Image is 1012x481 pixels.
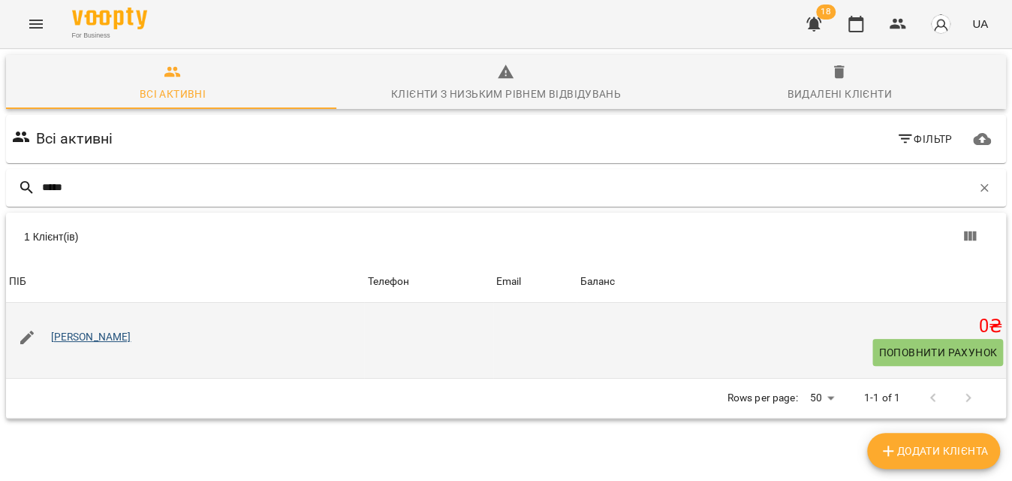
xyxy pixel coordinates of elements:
div: 1 Клієнт(ів) [24,229,515,244]
span: Телефон [367,273,489,291]
div: Видалені клієнти [787,85,891,103]
p: 1-1 of 1 [864,391,900,406]
p: Rows per page: [727,391,797,406]
div: Sort [580,273,615,291]
h5: 0 ₴ [580,315,1003,338]
button: Menu [18,6,54,42]
button: Вигляд колонок [952,219,988,255]
div: Баланс [580,273,615,291]
div: Sort [367,273,409,291]
a: [PERSON_NAME] [51,331,131,343]
span: 18 [816,5,836,20]
span: Поповнити рахунок [878,343,997,362]
button: UA [966,10,994,38]
button: Поповнити рахунок [872,339,1003,366]
img: avatar_s.png [930,14,951,35]
div: Sort [9,273,26,291]
span: Додати клієнта [879,442,988,460]
button: Фільтр [890,126,959,153]
div: Email [496,273,522,291]
span: Баланс [580,273,1003,291]
span: ПІБ [9,273,361,291]
span: UA [972,16,988,32]
span: Фільтр [896,130,953,148]
div: Всі активні [140,85,206,103]
h6: Всі активні [36,127,113,150]
div: Table Toolbar [6,213,1006,261]
div: Клієнти з низьким рівнем відвідувань [391,85,621,103]
div: 50 [803,387,839,409]
button: Додати клієнта [867,433,1000,469]
div: ПІБ [9,273,26,291]
span: Email [496,273,574,291]
div: Телефон [367,273,409,291]
img: Voopty Logo [72,8,147,29]
span: For Business [72,31,147,41]
div: Sort [496,273,522,291]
